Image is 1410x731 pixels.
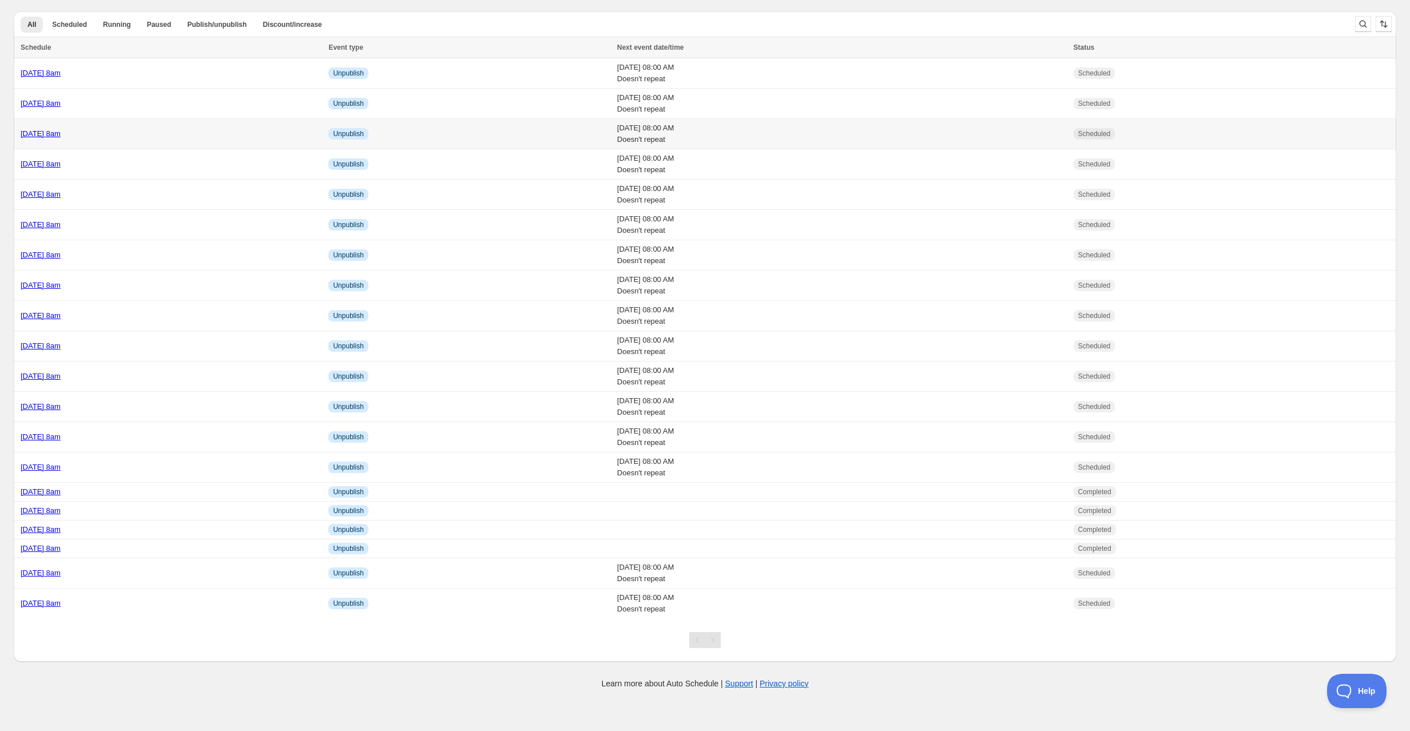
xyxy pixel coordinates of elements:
[21,251,61,259] a: [DATE] 8am
[1078,506,1111,515] span: Completed
[21,69,61,77] a: [DATE] 8am
[1078,99,1111,108] span: Scheduled
[21,43,51,51] span: Schedule
[614,271,1070,301] td: [DATE] 08:00 AM Doesn't repeat
[147,20,172,29] span: Paused
[52,20,87,29] span: Scheduled
[21,281,61,289] a: [DATE] 8am
[617,43,684,51] span: Next event date/time
[614,210,1070,240] td: [DATE] 08:00 AM Doesn't repeat
[21,160,61,168] a: [DATE] 8am
[689,632,721,648] nav: Pagination
[1078,544,1111,553] span: Completed
[333,432,363,442] span: Unpublish
[1078,525,1111,534] span: Completed
[21,599,61,607] a: [DATE] 8am
[21,569,61,577] a: [DATE] 8am
[333,311,363,320] span: Unpublish
[21,190,61,198] a: [DATE] 8am
[1078,599,1111,608] span: Scheduled
[333,463,363,472] span: Unpublish
[333,69,363,78] span: Unpublish
[614,392,1070,422] td: [DATE] 08:00 AM Doesn't repeat
[21,129,61,138] a: [DATE] 8am
[333,281,363,290] span: Unpublish
[333,402,363,411] span: Unpublish
[333,99,363,108] span: Unpublish
[333,372,363,381] span: Unpublish
[1078,372,1111,381] span: Scheduled
[21,220,61,229] a: [DATE] 8am
[333,160,363,169] span: Unpublish
[1078,69,1111,78] span: Scheduled
[21,99,61,108] a: [DATE] 8am
[21,372,61,380] a: [DATE] 8am
[103,20,131,29] span: Running
[333,341,363,351] span: Unpublish
[328,43,363,51] span: Event type
[614,452,1070,483] td: [DATE] 08:00 AM Doesn't repeat
[1078,432,1111,442] span: Scheduled
[1078,160,1111,169] span: Scheduled
[21,341,61,350] a: [DATE] 8am
[333,544,363,553] span: Unpublish
[725,679,753,688] a: Support
[614,558,1070,589] td: [DATE] 08:00 AM Doesn't repeat
[601,678,808,689] p: Learn more about Auto Schedule | |
[1078,251,1111,260] span: Scheduled
[333,525,363,534] span: Unpublish
[1327,674,1387,708] iframe: Toggle Customer Support
[27,20,36,29] span: All
[1078,311,1111,320] span: Scheduled
[21,432,61,441] a: [DATE] 8am
[614,119,1070,149] td: [DATE] 08:00 AM Doesn't repeat
[333,220,363,229] span: Unpublish
[1376,16,1392,32] button: Sort the results
[614,361,1070,392] td: [DATE] 08:00 AM Doesn't repeat
[1078,129,1111,138] span: Scheduled
[187,20,247,29] span: Publish/unpublish
[333,190,363,199] span: Unpublish
[614,589,1070,619] td: [DATE] 08:00 AM Doesn't repeat
[21,402,61,411] a: [DATE] 8am
[1355,16,1371,32] button: Search and filter results
[333,487,363,496] span: Unpublish
[614,149,1070,180] td: [DATE] 08:00 AM Doesn't repeat
[1078,569,1111,578] span: Scheduled
[21,463,61,471] a: [DATE] 8am
[614,180,1070,210] td: [DATE] 08:00 AM Doesn't repeat
[760,679,809,688] a: Privacy policy
[614,301,1070,331] td: [DATE] 08:00 AM Doesn't repeat
[263,20,321,29] span: Discount/increase
[21,525,61,534] a: [DATE] 8am
[1074,43,1095,51] span: Status
[333,251,363,260] span: Unpublish
[1078,341,1111,351] span: Scheduled
[1078,463,1111,472] span: Scheduled
[21,506,61,515] a: [DATE] 8am
[614,422,1070,452] td: [DATE] 08:00 AM Doesn't repeat
[333,569,363,578] span: Unpublish
[21,311,61,320] a: [DATE] 8am
[614,240,1070,271] td: [DATE] 08:00 AM Doesn't repeat
[614,331,1070,361] td: [DATE] 08:00 AM Doesn't repeat
[333,506,363,515] span: Unpublish
[1078,281,1111,290] span: Scheduled
[1078,190,1111,199] span: Scheduled
[1078,487,1111,496] span: Completed
[614,89,1070,119] td: [DATE] 08:00 AM Doesn't repeat
[333,129,363,138] span: Unpublish
[1078,220,1111,229] span: Scheduled
[333,599,363,608] span: Unpublish
[1078,402,1111,411] span: Scheduled
[21,544,61,553] a: [DATE] 8am
[614,58,1070,89] td: [DATE] 08:00 AM Doesn't repeat
[21,487,61,496] a: [DATE] 8am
